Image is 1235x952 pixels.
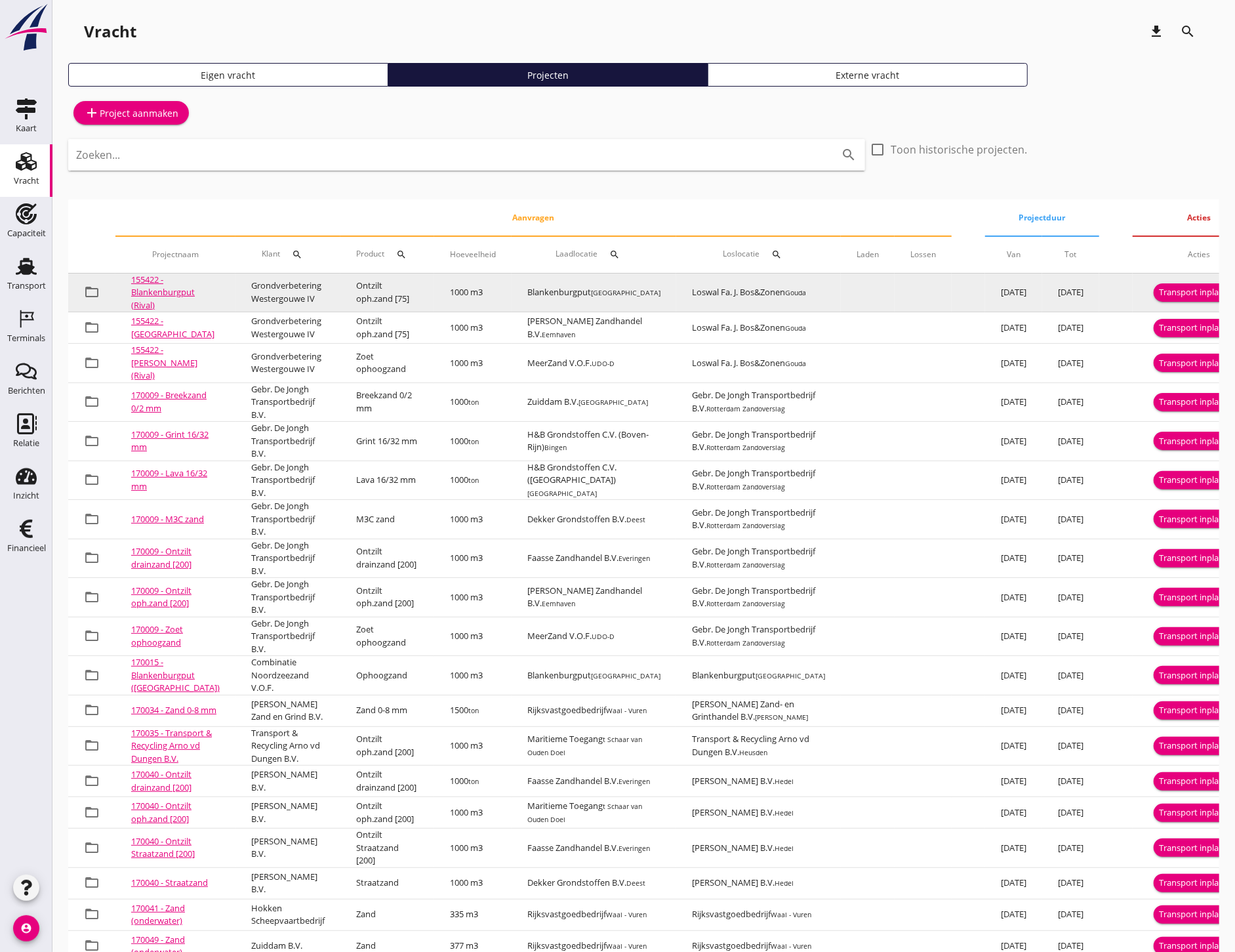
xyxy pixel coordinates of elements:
div: Vracht [14,176,39,185]
td: [PERSON_NAME] B.V. [235,867,340,899]
td: Gebr. De Jongh Transportbedrijf B.V. [676,383,841,422]
td: [PERSON_NAME] B.V. [676,867,841,899]
i: folder_open [84,589,100,605]
span: 1000 m3 [450,842,483,854]
a: 170040 - Straatzand [131,877,208,888]
div: Project aanmaken [84,105,178,121]
small: Hedel [775,844,794,853]
small: Rotterdam Zandoverslag [706,521,785,530]
small: Everingen [618,844,650,853]
small: ton [468,476,479,485]
td: Loswal Fa. J. Bos&Zonen [676,312,841,344]
i: folder_open [84,628,100,644]
i: folder_open [84,394,100,409]
small: UDO-D [592,632,615,641]
div: Berichten [8,386,45,395]
td: [DATE] [985,383,1042,422]
th: Hoeveelheid [434,236,512,273]
td: MeerZand V.O.F. [512,344,676,383]
td: Zuiddam B.V. [512,383,676,422]
a: 170009 - Ontzilt oph.zand [200] [131,585,192,610]
span: 1000 [450,435,479,447]
td: Zand [340,899,434,930]
small: Hedel [775,808,794,817]
td: [DATE] [985,695,1042,726]
small: Everingen [618,777,650,786]
td: Gebr. De Jongh Transportbedrijf B.V. [676,500,841,539]
td: [DATE] [1042,500,1099,539]
td: Dekker Grondstoffen B.V. [512,500,676,539]
small: ton [468,706,479,715]
a: 170035 - Transport & Recycling Arno vd Dungen B.V. [131,727,212,764]
th: Van [985,236,1042,273]
small: Hedel [775,879,794,888]
small: Deest [626,879,645,888]
i: search [841,147,857,163]
span: 1000 m3 [450,877,483,888]
td: Faasse Zandhandel B.V. [512,829,676,868]
small: [GEOGRAPHIC_DATA] [527,489,597,498]
td: Gebr. De Jongh Transportbedrijf B.V. [235,422,340,461]
td: [DATE] [1042,766,1099,797]
a: 170041 - Zand (onderwater) [131,902,185,927]
small: Waal - Vuren [606,910,647,919]
td: MeerZand V.O.F. [512,617,676,656]
td: [DATE] [985,422,1042,461]
td: [PERSON_NAME] B.V. [235,766,340,797]
i: folder_open [84,320,100,335]
td: [DATE] [1042,422,1099,461]
i: folder_open [84,875,100,890]
td: Blankenburgput [512,274,676,312]
small: t Schaar van Ouden Doel [527,802,642,824]
td: Zoet ophoogzand [340,617,434,656]
td: Gebr. De Jongh Transportbedrijf B.V. [676,539,841,578]
div: Kaart [16,124,37,133]
td: [DATE] [1042,867,1099,899]
i: folder_open [84,433,100,449]
td: Grondverbetering Westergouwe IV [235,344,340,383]
span: 1000 m3 [450,552,483,564]
i: folder_open [84,667,100,683]
a: 170009 - M3C zand [131,513,204,525]
td: [DATE] [985,344,1042,383]
td: [DATE] [985,656,1042,695]
span: 1000 m3 [450,739,483,751]
td: Blankenburgput [676,656,841,695]
td: Rijksvastgoedbedrijf [676,899,841,930]
small: Waal - Vuren [771,942,811,951]
i: folder_open [84,906,100,922]
div: Capaciteit [7,229,46,238]
td: Lava 16/32 mm [340,461,434,500]
td: [DATE] [1042,829,1099,868]
td: Gebr. De Jongh Transportbedrijf B.V. [235,617,340,656]
i: search [396,249,407,260]
td: Gebr. De Jongh Transportbedrijf B.V. [235,461,340,500]
i: add [84,105,100,121]
td: [DATE] [985,899,1042,930]
td: Dekker Grondstoffen B.V. [512,867,676,899]
td: [DATE] [985,539,1042,578]
span: 1000 m3 [450,321,483,333]
input: Zoeken... [76,144,820,165]
span: 1000 [450,396,479,407]
td: [DATE] [985,461,1042,500]
td: [PERSON_NAME] B.V. [676,797,841,829]
th: Loslocatie [676,236,841,273]
span: 1000 m3 [450,286,483,298]
th: Klant [235,236,340,273]
a: 170009 - Breekzand 0/2 mm [131,389,207,414]
span: 1000 m3 [450,669,483,681]
small: Eemhaven [542,330,575,339]
td: Ophoogzand [340,656,434,695]
td: [DATE] [985,766,1042,797]
i: account_circle [13,915,39,942]
a: 170034 - Zand 0-8 mm [131,704,216,716]
div: Inzicht [13,491,39,500]
small: [GEOGRAPHIC_DATA] [756,671,825,680]
a: 170040 - Ontzilt Straatzand [200] [131,835,195,860]
td: [DATE] [985,797,1042,829]
small: Rotterdam Zandoverslag [706,599,785,608]
td: Loswal Fa. J. Bos&Zonen [676,274,841,312]
small: Gouda [785,359,806,368]
td: Ontzilt oph.zand [200] [340,797,434,829]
